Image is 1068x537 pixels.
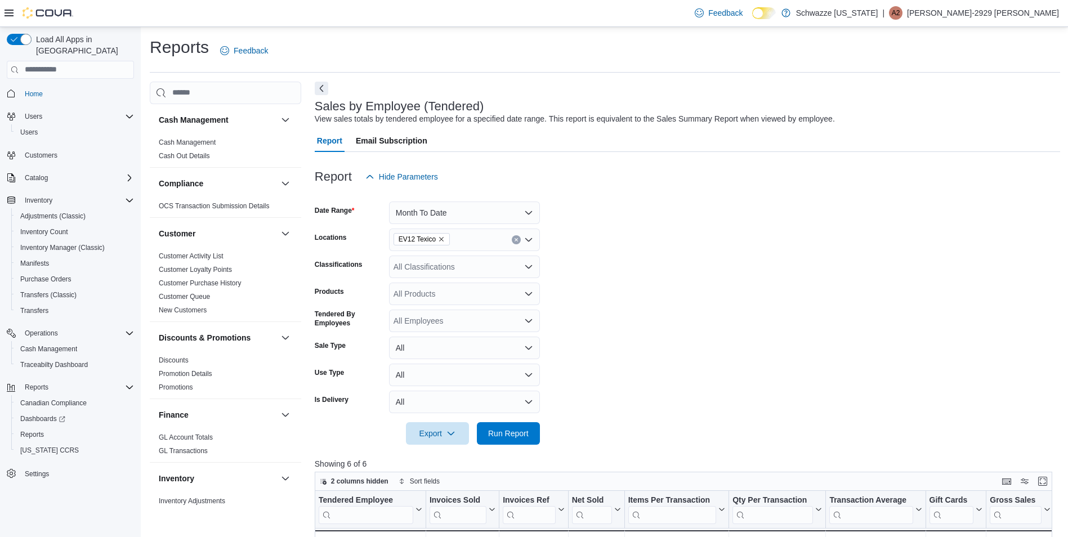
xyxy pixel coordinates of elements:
button: Tendered Employee [319,495,422,523]
span: Dashboards [16,412,134,426]
button: Cash Management [279,113,292,127]
button: Reports [11,427,138,442]
div: Tendered Employee [319,495,413,523]
button: Finance [279,408,292,422]
h3: Discounts & Promotions [159,332,251,343]
span: Users [16,126,134,139]
button: Transfers [11,303,138,319]
div: Invoices Sold [430,495,486,523]
label: Products [315,287,344,296]
span: Customer Queue [159,292,210,301]
span: Settings [20,466,134,480]
button: Inventory [2,193,138,208]
span: Users [20,110,134,123]
label: Tendered By Employees [315,310,385,328]
button: Invoices Ref [503,495,564,523]
button: All [389,337,540,359]
span: Cash Management [16,342,134,356]
div: Customer [150,249,301,321]
span: Users [25,112,42,121]
div: Transaction Average [829,495,913,523]
button: Finance [159,409,276,420]
button: Home [2,86,138,102]
span: Catalog [25,173,48,182]
div: Tendered Employee [319,495,413,505]
div: Gross Sales [990,495,1042,523]
a: Promotion Details [159,370,212,378]
h3: Sales by Employee (Tendered) [315,100,484,113]
a: Settings [20,467,53,481]
span: Purchase Orders [20,275,72,284]
button: Open list of options [524,316,533,325]
div: Finance [150,431,301,462]
h3: Customer [159,228,195,239]
span: Home [20,87,134,101]
a: Customer Activity List [159,252,224,260]
div: Gift Cards [929,495,973,505]
button: Canadian Compliance [11,395,138,411]
button: Sort fields [394,475,444,488]
button: Catalog [2,170,138,186]
span: Inventory [25,196,52,205]
span: Transfers [20,306,48,315]
button: Inventory Manager (Classic) [11,240,138,256]
label: Date Range [315,206,355,215]
span: Washington CCRS [16,444,134,457]
p: Showing 6 of 6 [315,458,1060,469]
span: Promotion Details [159,369,212,378]
span: Traceabilty Dashboard [20,360,88,369]
button: Operations [2,325,138,341]
button: Display options [1018,475,1031,488]
span: Dashboards [20,414,65,423]
p: [PERSON_NAME]-2929 [PERSON_NAME] [907,6,1059,20]
span: Customer Purchase History [159,279,242,288]
button: Users [11,124,138,140]
button: Remove EV12 Texico from selection in this group [438,236,445,243]
span: EV12 Texico [394,233,450,245]
button: Operations [20,326,62,340]
div: Qty Per Transaction [732,495,813,523]
span: Inventory Count [16,225,134,239]
div: Items Per Transaction [628,495,716,523]
span: Operations [20,326,134,340]
h3: Finance [159,409,189,420]
span: EV12 Texico [399,234,436,245]
span: Hide Parameters [379,171,438,182]
span: Run Report [488,428,529,439]
button: Transaction Average [829,495,922,523]
button: Compliance [159,178,276,189]
span: Transfers [16,304,134,317]
a: Users [16,126,42,139]
button: Reports [20,381,53,394]
a: Customer Loyalty Points [159,266,232,274]
span: Operations [25,329,58,338]
span: Manifests [20,259,49,268]
span: Adjustments (Classic) [20,212,86,221]
span: New Customers [159,306,207,315]
div: Gift Card Sales [929,495,973,523]
button: Export [406,422,469,445]
button: Purchase Orders [11,271,138,287]
a: Canadian Compliance [16,396,91,410]
div: Invoices Ref [503,495,555,523]
div: Discounts & Promotions [150,353,301,399]
div: Adrian-2929 Telles [889,6,902,20]
button: Open list of options [524,235,533,244]
a: Feedback [216,39,272,62]
button: Invoices Sold [430,495,495,523]
label: Is Delivery [315,395,348,404]
span: Reports [20,381,134,394]
h3: Compliance [159,178,203,189]
button: Qty Per Transaction [732,495,822,523]
span: Customer Loyalty Points [159,265,232,274]
span: Settings [25,469,49,478]
a: Dashboards [16,412,70,426]
span: Customers [25,151,57,160]
div: Compliance [150,199,301,217]
button: Gift Cards [929,495,982,523]
button: Discounts & Promotions [279,331,292,344]
span: Discounts [159,356,189,365]
span: Inventory [20,194,134,207]
a: GL Account Totals [159,433,213,441]
a: Inventory Manager (Classic) [16,241,109,254]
